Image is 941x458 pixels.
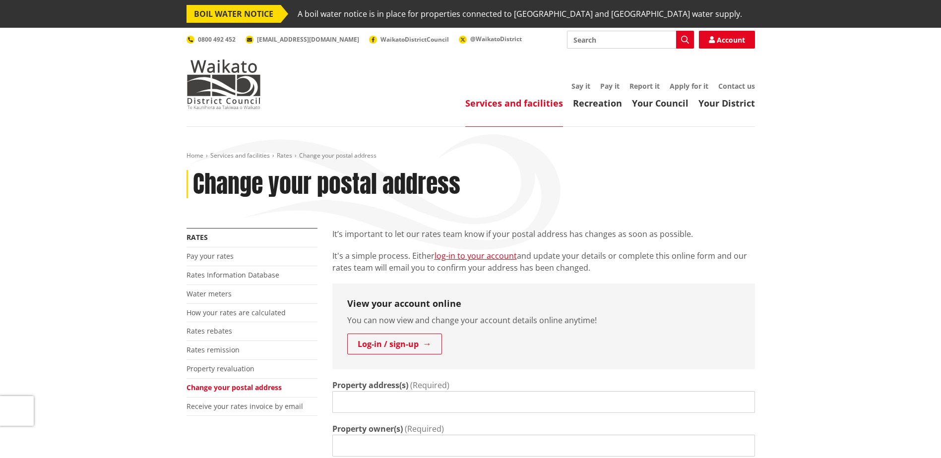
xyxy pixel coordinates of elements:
[257,35,359,44] span: [EMAIL_ADDRESS][DOMAIN_NAME]
[198,35,236,44] span: 0800 492 452
[187,232,208,242] a: Rates
[332,250,755,274] p: It's a simple process. Either and update your details or complete this online form and our rates ...
[571,81,590,91] a: Say it
[187,35,236,44] a: 0800 492 452
[347,334,442,354] a: Log-in / sign-up
[332,379,408,391] label: Property address(s)
[299,151,376,160] span: Change your postal address
[187,5,281,23] span: BOIL WATER NOTICE
[187,251,234,261] a: Pay your rates
[347,298,740,309] h3: View your account online
[435,250,517,261] a: log-in to your account
[410,380,449,391] span: (Required)
[347,314,740,326] p: You can now view and change your account details online anytime!
[718,81,755,91] a: Contact us
[187,364,254,373] a: Property revaluation
[465,97,563,109] a: Services and facilities
[332,228,755,240] p: It’s important to let our rates team know if your postal address has changes as soon as possible.
[632,97,689,109] a: Your Council
[699,31,755,49] a: Account
[187,326,232,336] a: Rates rebates
[405,423,444,434] span: (Required)
[187,59,261,109] img: Waikato District Council - Te Kaunihera aa Takiwaa o Waikato
[573,97,622,109] a: Recreation
[187,345,240,354] a: Rates remission
[187,401,303,411] a: Receive your rates invoice by email
[277,151,292,160] a: Rates
[459,35,522,43] a: @WaikatoDistrict
[698,97,755,109] a: Your District
[332,423,403,435] label: Property owner(s)
[187,152,755,160] nav: breadcrumb
[187,289,232,298] a: Water meters
[600,81,620,91] a: Pay it
[629,81,660,91] a: Report it
[210,151,270,160] a: Services and facilities
[670,81,708,91] a: Apply for it
[193,170,460,199] h1: Change your postal address
[187,308,286,317] a: How your rates are calculated
[380,35,449,44] span: WaikatoDistrictCouncil
[187,270,279,280] a: Rates Information Database
[246,35,359,44] a: [EMAIL_ADDRESS][DOMAIN_NAME]
[470,35,522,43] span: @WaikatoDistrict
[567,31,694,49] input: Search input
[369,35,449,44] a: WaikatoDistrictCouncil
[187,151,203,160] a: Home
[298,5,742,23] span: A boil water notice is in place for properties connected to [GEOGRAPHIC_DATA] and [GEOGRAPHIC_DAT...
[187,383,282,392] a: Change your postal address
